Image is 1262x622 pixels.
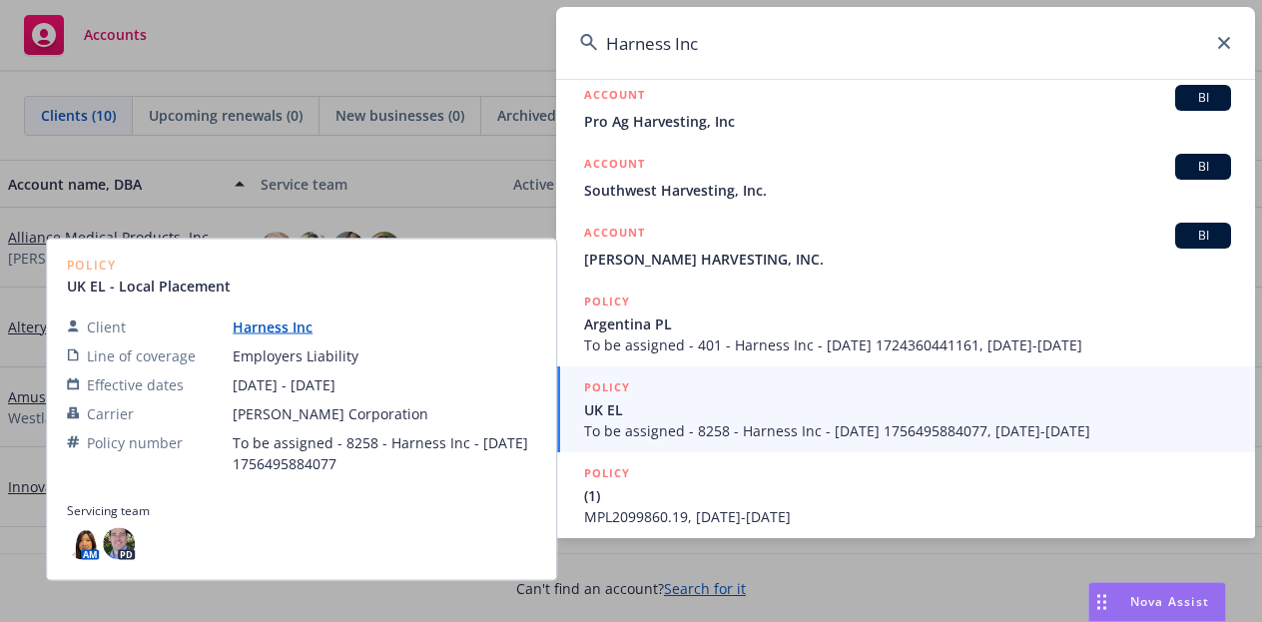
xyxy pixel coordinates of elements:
[556,281,1255,366] a: POLICYArgentina PLTo be assigned - 401 - Harness Inc - [DATE] 1724360441161, [DATE]-[DATE]
[1088,582,1226,622] button: Nova Assist
[584,399,1231,420] span: UK EL
[584,249,1231,270] span: [PERSON_NAME] HARVESTING, INC.
[556,452,1255,538] a: POLICY(1)MPL2099860.19, [DATE]-[DATE]
[584,377,630,397] h5: POLICY
[556,7,1255,79] input: Search...
[584,420,1231,441] span: To be assigned - 8258 - Harness Inc - [DATE] 1756495884077, [DATE]-[DATE]
[1183,89,1223,107] span: BI
[584,154,645,178] h5: ACCOUNT
[584,111,1231,132] span: Pro Ag Harvesting, Inc
[556,212,1255,281] a: ACCOUNTBI[PERSON_NAME] HARVESTING, INC.
[556,366,1255,452] a: POLICYUK ELTo be assigned - 8258 - Harness Inc - [DATE] 1756495884077, [DATE]-[DATE]
[1183,227,1223,245] span: BI
[556,143,1255,212] a: ACCOUNTBISouthwest Harvesting, Inc.
[584,180,1231,201] span: Southwest Harvesting, Inc.
[584,313,1231,334] span: Argentina PL
[1130,593,1209,610] span: Nova Assist
[1089,583,1114,621] div: Drag to move
[584,463,630,483] h5: POLICY
[1183,158,1223,176] span: BI
[584,223,645,247] h5: ACCOUNT
[584,334,1231,355] span: To be assigned - 401 - Harness Inc - [DATE] 1724360441161, [DATE]-[DATE]
[584,485,1231,506] span: (1)
[584,506,1231,527] span: MPL2099860.19, [DATE]-[DATE]
[584,292,630,311] h5: POLICY
[556,74,1255,143] a: ACCOUNTBIPro Ag Harvesting, Inc
[584,85,645,109] h5: ACCOUNT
